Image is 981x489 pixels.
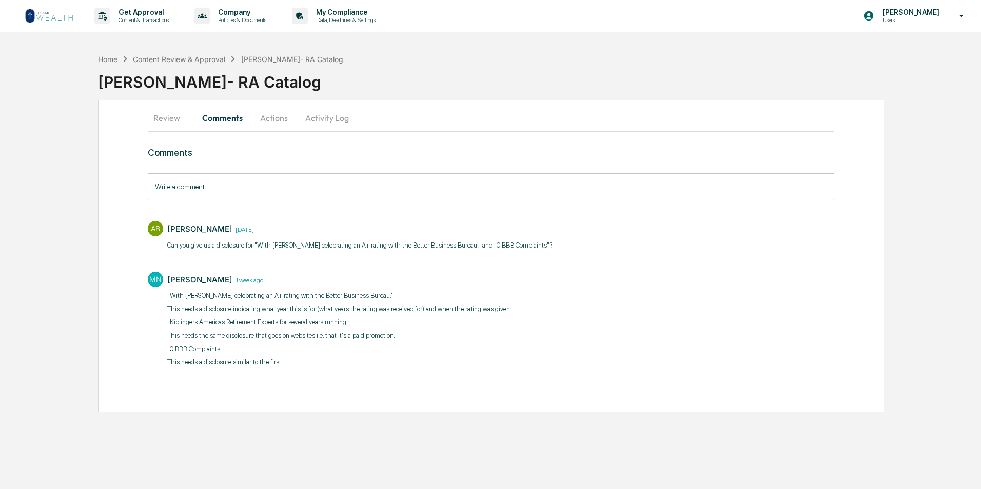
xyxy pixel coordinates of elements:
div: MN [148,272,163,287]
p: [PERSON_NAME] [874,8,945,16]
div: [PERSON_NAME] [167,224,232,234]
p: Company [210,8,271,16]
p: This needs a disclosure similar to the first. [167,357,512,368]
div: Content Review & Approval [133,55,225,64]
iframe: Open customer support [948,455,976,483]
p: My Compliance [308,8,381,16]
p: Data, Deadlines & Settings [308,16,381,24]
div: secondary tabs example [148,106,834,130]
p: "0 BBB Complaints​" [167,344,512,354]
p: Policies & Documents [210,16,271,24]
img: logo [25,8,74,24]
div: [PERSON_NAME] [167,275,232,284]
p: Content & Transactions [110,16,174,24]
div: Home [98,55,117,64]
p: Users [874,16,945,24]
p: "With [PERSON_NAME] celebrating an A+ rating with the Better Business Bureau." [167,291,512,301]
p: "Kiplingers Americas Retirement Experts for several years running." [167,317,512,328]
time: Monday, September 29, 2025 at 9:03:43 AM MDT [232,275,263,284]
p: This needs a disclosure indicating what year this is for (what years the rating was received for)... [167,304,512,314]
button: Actions [251,106,297,130]
p: This needs the same disclosure that goes on websites i.e. that it's a paid promotion. [167,331,512,341]
p: Can you give us a disclosure for ​"With [PERSON_NAME] celebrating an A+ rating with the Better Bu... [167,240,552,251]
p: Get Approval [110,8,174,16]
div: [PERSON_NAME]- RA Catalog [98,65,981,91]
button: Comments [194,106,251,130]
h3: Comments [148,147,834,158]
button: Review [148,106,194,130]
div: [PERSON_NAME]- RA Catalog [241,55,343,64]
button: Activity Log [297,106,357,130]
div: AB [148,221,163,236]
time: Tuesday, October 7, 2025 at 2:23:50 PM MDT [232,225,254,233]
